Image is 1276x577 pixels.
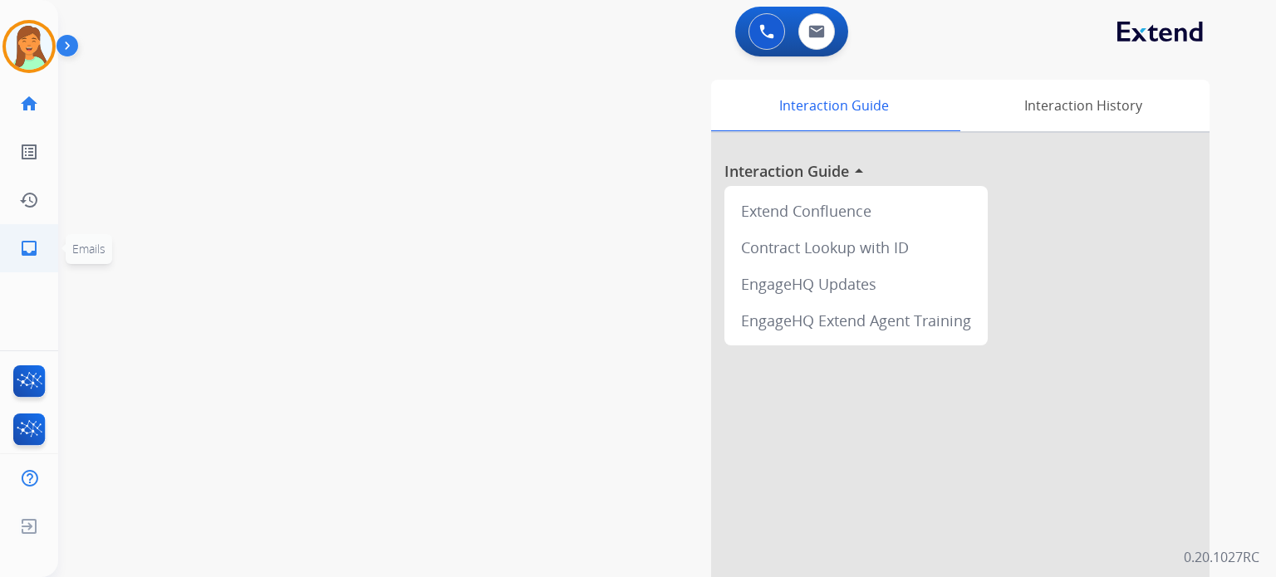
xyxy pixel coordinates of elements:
[731,229,981,266] div: Contract Lookup with ID
[6,23,52,70] img: avatar
[19,238,39,258] mat-icon: inbox
[956,80,1210,131] div: Interaction History
[711,80,956,131] div: Interaction Guide
[19,142,39,162] mat-icon: list_alt
[19,190,39,210] mat-icon: history
[731,266,981,302] div: EngageHQ Updates
[731,193,981,229] div: Extend Confluence
[1184,547,1259,567] p: 0.20.1027RC
[72,241,106,257] span: Emails
[19,94,39,114] mat-icon: home
[731,302,981,339] div: EngageHQ Extend Agent Training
